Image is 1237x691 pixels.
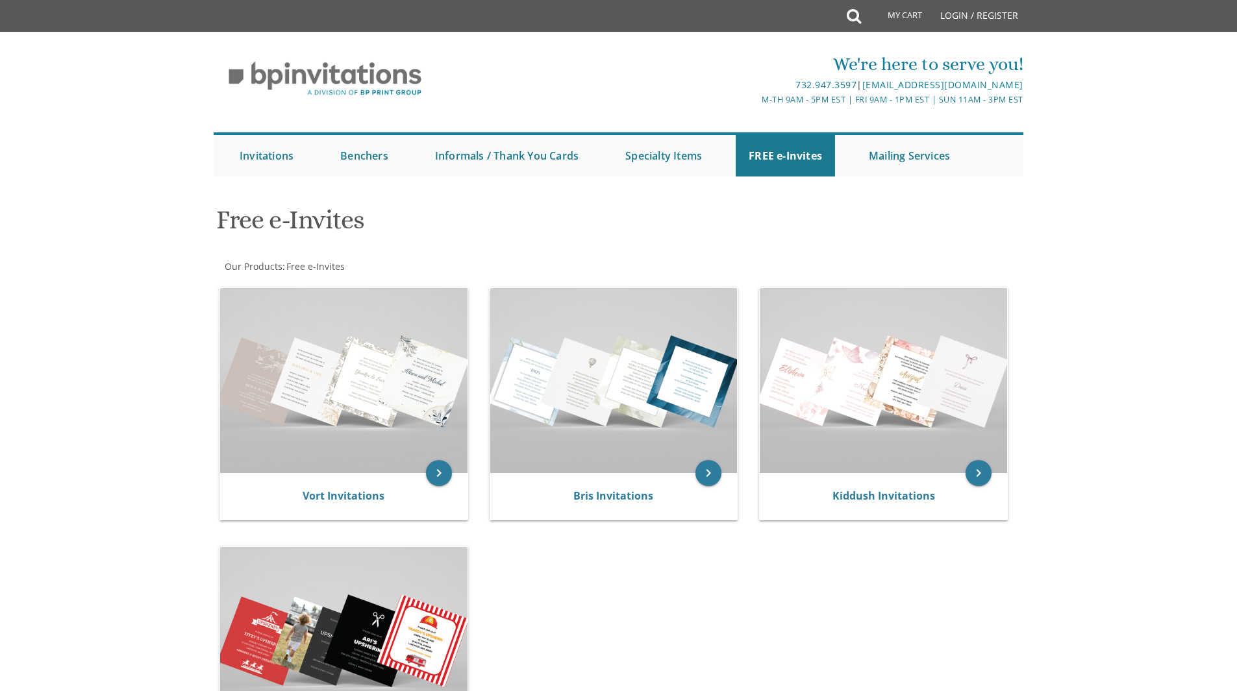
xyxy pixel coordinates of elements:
a: Specialty Items [612,135,715,176]
div: We're here to serve you! [484,51,1023,77]
a: Informals / Thank You Cards [422,135,592,176]
div: : [214,260,619,273]
a: FREE e-Invites [736,135,835,176]
img: BP Invitation Loft [214,52,436,106]
h1: Free e-Invites [216,206,746,244]
iframe: chat widget [1156,610,1237,672]
a: [EMAIL_ADDRESS][DOMAIN_NAME] [862,79,1023,91]
a: Benchers [327,135,401,176]
a: Our Products [223,260,282,273]
a: My Cart [860,1,931,34]
a: Mailing Services [856,135,963,176]
a: Invitations [227,135,306,176]
a: Free e-Invites [285,260,345,273]
a: Kiddush Invitations [832,489,935,503]
a: keyboard_arrow_right [966,460,992,486]
img: Bris Invitations [490,288,738,473]
span: Free e-Invites [286,260,345,273]
img: Vort Invitations [220,288,468,473]
a: Vort Invitations [303,489,384,503]
img: Kiddush Invitations [760,288,1007,473]
a: keyboard_arrow_right [426,460,452,486]
a: keyboard_arrow_right [695,460,721,486]
div: | [484,77,1023,93]
a: 732.947.3597 [795,79,856,91]
a: Bris Invitations [573,489,653,503]
div: M-Th 9am - 5pm EST | Fri 9am - 1pm EST | Sun 11am - 3pm EST [484,93,1023,106]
